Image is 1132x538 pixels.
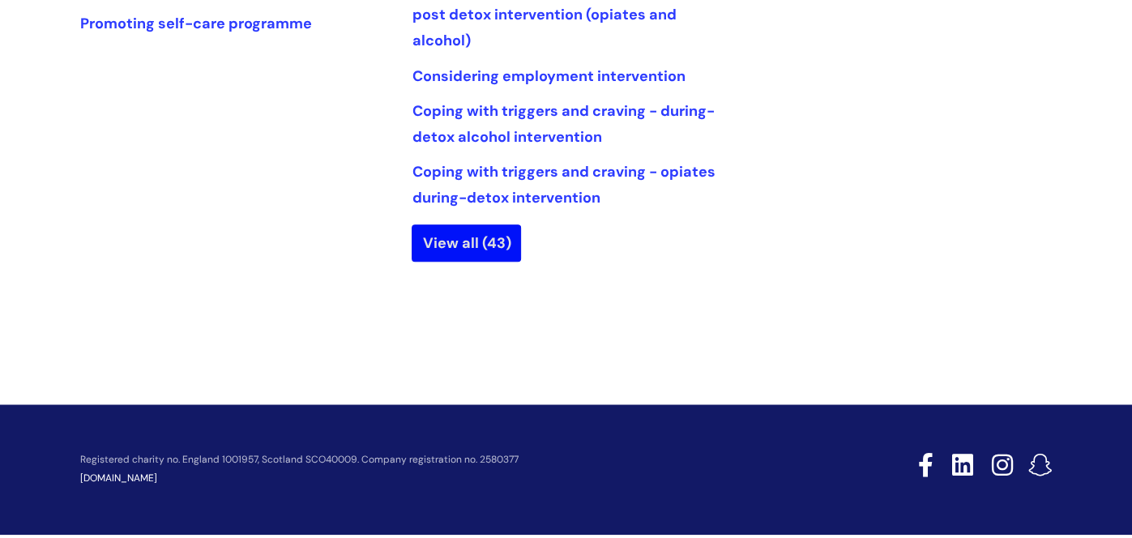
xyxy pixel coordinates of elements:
[412,162,715,207] a: Coping with triggers and craving - opiates during-detox intervention
[412,224,521,262] a: View all (43)
[412,66,685,86] a: Considering employment intervention
[80,14,312,33] a: Promoting self-care programme
[80,472,157,485] a: [DOMAIN_NAME]
[412,101,714,147] a: Coping with triggers and craving - during-detox alcohol intervention
[80,455,803,465] p: Registered charity no. England 1001957, Scotland SCO40009. Company registration no. 2580377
